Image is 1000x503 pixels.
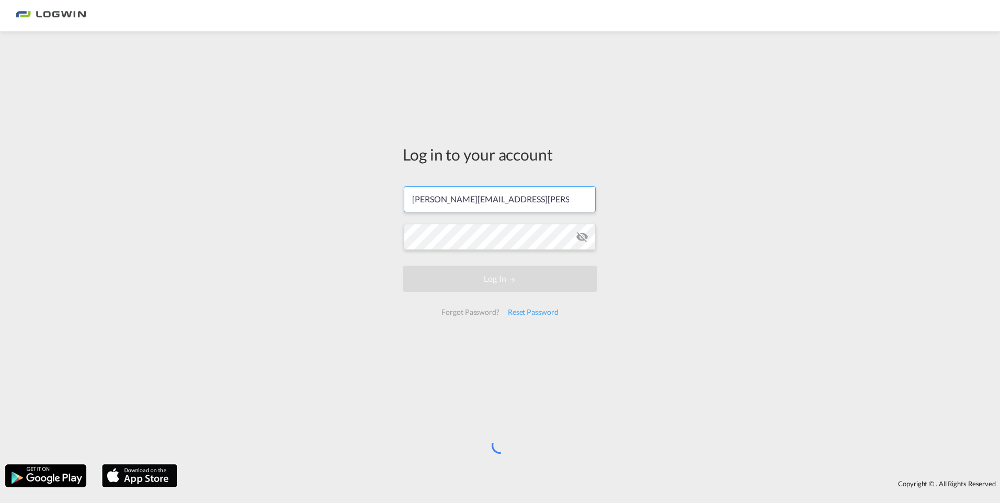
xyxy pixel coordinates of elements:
[4,463,87,488] img: google.png
[504,303,563,322] div: Reset Password
[403,143,597,165] div: Log in to your account
[576,231,588,243] md-icon: icon-eye-off
[403,266,597,292] button: LOGIN
[101,463,178,488] img: apple.png
[404,186,596,212] input: Enter email/phone number
[183,475,1000,493] div: Copyright © . All Rights Reserved
[16,4,86,28] img: bc73a0e0d8c111efacd525e4c8ad7d32.png
[437,303,503,322] div: Forgot Password?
